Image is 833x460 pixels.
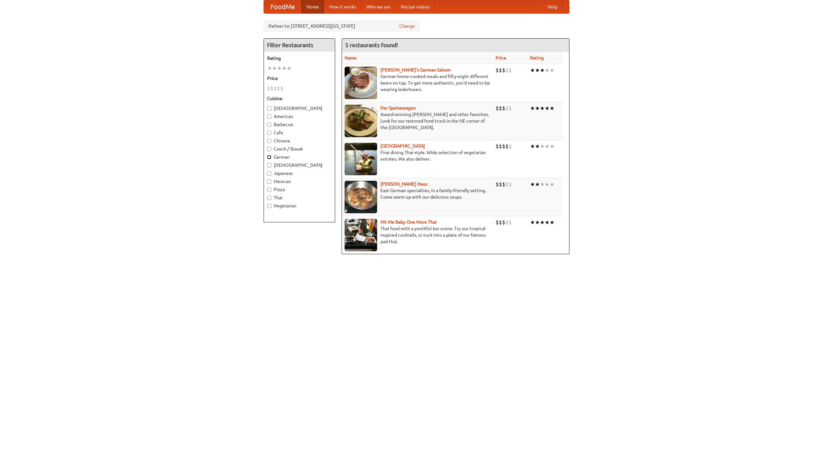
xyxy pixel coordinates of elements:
li: $ [270,85,274,92]
li: $ [499,67,502,74]
li: ★ [282,65,287,72]
li: ★ [545,181,550,188]
li: ★ [267,65,272,72]
li: $ [499,181,502,188]
li: ★ [535,67,540,74]
a: Help [542,0,563,13]
div: Deliver to: [STREET_ADDRESS][US_STATE] [264,20,420,32]
label: Cafe [267,129,332,136]
img: esthers.jpg [345,67,377,99]
ng-pluralize: 5 restaurants found! [345,42,398,48]
img: speisewagen.jpg [345,105,377,137]
li: $ [509,143,512,150]
input: Chinese [267,139,271,143]
input: Japanese [267,171,271,176]
p: Thai food with a youthful bar scene. Try our tropical inspired cocktails, or tuck into a plate of... [345,225,490,245]
a: Recipe videos [396,0,435,13]
li: ★ [550,219,554,226]
li: ★ [530,219,535,226]
label: American [267,113,332,120]
input: [DEMOGRAPHIC_DATA] [267,106,271,111]
input: German [267,155,271,159]
input: Mexican [267,179,271,184]
li: $ [505,181,509,188]
li: ★ [550,105,554,112]
li: ★ [535,143,540,150]
label: German [267,154,332,160]
label: Chinese [267,138,332,144]
li: $ [277,85,280,92]
input: Vegetarian [267,204,271,208]
a: Hit Me Baby One More Thai [380,219,437,225]
label: Japanese [267,170,332,177]
input: Barbecue [267,123,271,127]
h4: Filter Restaurants [264,39,335,52]
li: $ [502,143,505,150]
label: Pizza [267,186,332,193]
p: Award-winning [PERSON_NAME] and other favorites. Look for our restored food truck in the NE corne... [345,111,490,131]
li: $ [509,67,512,74]
label: [DEMOGRAPHIC_DATA] [267,162,332,168]
li: ★ [550,143,554,150]
li: ★ [540,143,545,150]
li: ★ [550,181,554,188]
li: ★ [545,67,550,74]
li: ★ [272,65,277,72]
h5: Rating [267,55,332,61]
input: [DEMOGRAPHIC_DATA] [267,163,271,167]
li: $ [502,219,505,226]
p: East German specialties, in a family-friendly setting. Come warm up with our delicious soups. [345,187,490,200]
label: [DEMOGRAPHIC_DATA] [267,105,332,112]
a: Who we are [361,0,396,13]
li: ★ [287,65,292,72]
li: $ [509,105,512,112]
li: $ [499,219,502,226]
img: babythai.jpg [345,219,377,251]
p: German home-cooked meals and fifty-eight different beers on tap. To get more authentic, you'd nee... [345,73,490,93]
a: Price [496,55,506,60]
li: $ [509,181,512,188]
li: ★ [540,181,545,188]
a: [PERSON_NAME]'s German Saloon [380,67,451,72]
a: Home [301,0,324,13]
a: Name [345,55,357,60]
li: $ [502,67,505,74]
a: Rating [530,55,544,60]
li: $ [499,143,502,150]
input: American [267,114,271,119]
a: How it works [324,0,361,13]
img: kohlhaus.jpg [345,181,377,213]
p: Fine dining Thai-style. Wide selection of vegetarian entrées. We also deliver. [345,149,490,162]
li: $ [505,219,509,226]
li: ★ [545,219,550,226]
li: ★ [530,143,535,150]
a: [PERSON_NAME] Haus [380,181,427,187]
li: $ [502,181,505,188]
input: Thai [267,196,271,200]
h5: Cuisine [267,95,332,102]
li: $ [496,219,499,226]
li: ★ [535,219,540,226]
li: $ [505,143,509,150]
li: ★ [545,143,550,150]
li: $ [274,85,277,92]
b: Der Speisewagen [380,105,416,111]
input: Czech / Slovak [267,147,271,151]
li: $ [496,67,499,74]
li: $ [267,85,270,92]
li: $ [502,105,505,112]
li: $ [509,219,512,226]
li: $ [280,85,283,92]
li: ★ [540,105,545,112]
label: Thai [267,194,332,201]
li: $ [505,67,509,74]
input: Cafe [267,131,271,135]
li: ★ [540,219,545,226]
label: Vegetarian [267,203,332,209]
li: ★ [530,181,535,188]
label: Czech / Slovak [267,146,332,152]
img: satay.jpg [345,143,377,175]
a: [GEOGRAPHIC_DATA] [380,143,425,149]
